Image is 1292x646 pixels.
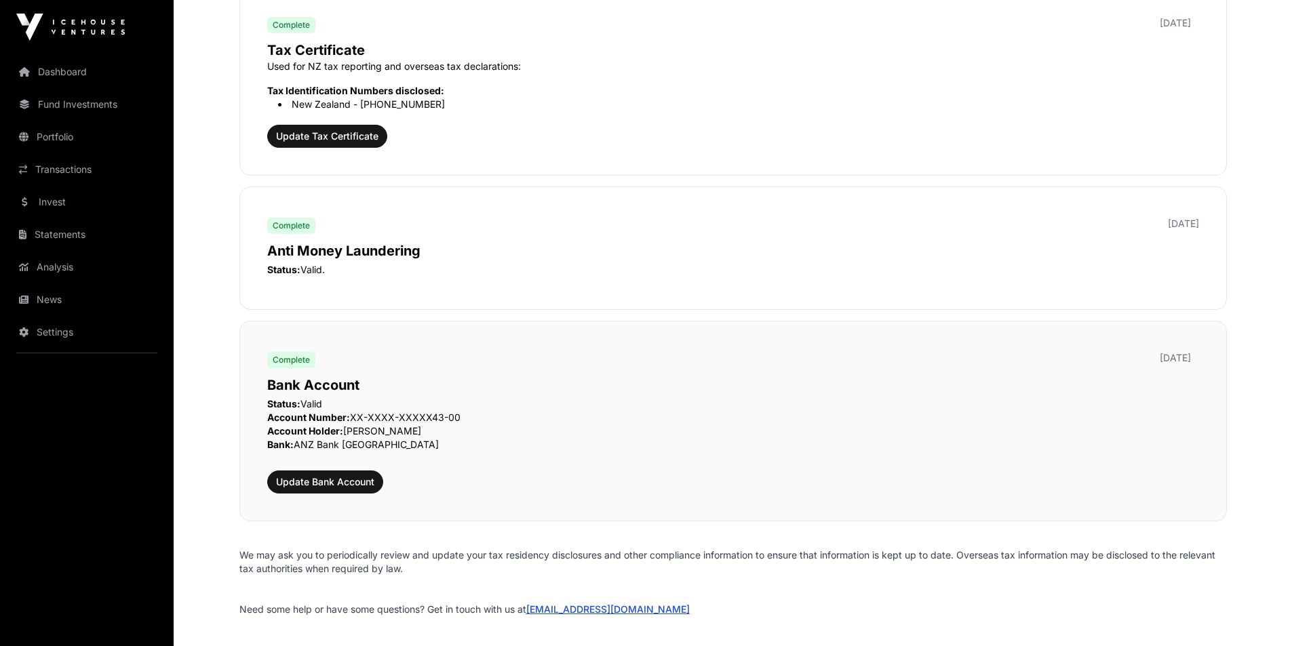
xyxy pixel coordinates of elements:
[267,398,300,409] span: Status:
[239,603,1227,616] p: Need some help or have some questions? Get in touch with us at
[267,60,1199,73] p: Used for NZ tax reporting and overseas tax declarations:
[11,220,163,249] a: Statements
[1224,581,1292,646] iframe: Chat Widget
[1160,351,1191,365] p: [DATE]
[11,155,163,184] a: Transactions
[276,129,378,143] span: Update Tax Certificate
[239,548,1227,576] p: We may ask you to periodically review and update your tax residency disclosures and other complia...
[11,252,163,282] a: Analysis
[267,264,300,275] span: Status:
[267,263,1199,277] p: Valid.
[273,220,310,231] span: Complete
[11,317,163,347] a: Settings
[267,470,383,493] button: Update Bank Account
[16,14,125,41] img: Icehouse Ventures Logo
[267,424,1199,438] p: [PERSON_NAME]
[276,475,374,489] span: Update Bank Account
[267,439,294,450] span: Bank:
[1168,217,1199,230] p: [DATE]
[267,397,1199,411] p: Valid
[273,20,310,31] span: Complete
[278,98,1199,111] li: New Zealand - [PHONE_NUMBER]
[267,376,1199,395] p: Bank Account
[267,411,350,423] span: Account Number:
[267,125,387,148] button: Update Tax Certificate
[526,603,690,615] a: [EMAIL_ADDRESS][DOMAIN_NAME]
[267,425,343,437] span: Account Holder:
[11,57,163,87] a: Dashboard
[273,355,310,365] span: Complete
[267,411,1199,424] p: XX-XXXX-XXXXX43-00
[267,479,383,492] a: Update Bank Account
[267,41,1199,60] p: Tax Certificate
[267,84,1199,98] p: Tax Identification Numbers disclosed:
[267,241,1199,260] p: Anti Money Laundering
[11,122,163,152] a: Portfolio
[11,285,163,315] a: News
[267,438,1199,451] p: ANZ Bank [GEOGRAPHIC_DATA]
[11,89,163,119] a: Fund Investments
[1160,16,1191,30] p: [DATE]
[11,187,163,217] a: Invest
